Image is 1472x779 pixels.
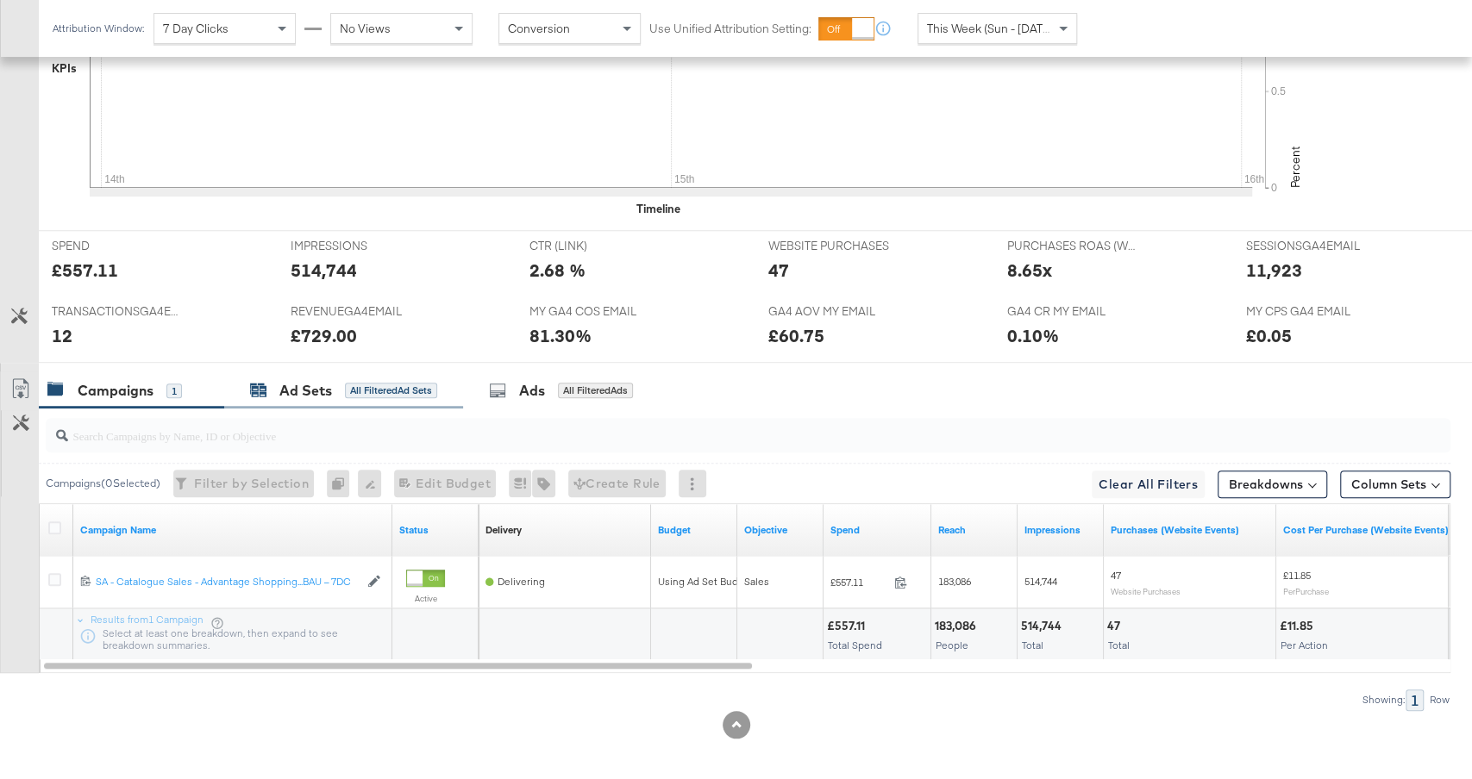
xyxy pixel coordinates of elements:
[768,238,898,254] span: WEBSITE PURCHASES
[1099,474,1198,495] span: Clear All Filters
[529,238,659,254] span: CTR (LINK)
[52,258,118,283] div: £557.11
[96,575,359,589] a: SA - Catalogue Sales - Advantage Shopping...BAU – 7DC
[1024,523,1097,537] a: The number of times your ad was served. On mobile apps an ad is counted as served the first time ...
[52,60,77,77] div: KPIs
[519,381,545,401] div: Ads
[1108,639,1130,651] span: Total
[927,21,1056,36] span: This Week (Sun - [DATE])
[1007,238,1137,254] span: PURCHASES ROAS (WEBSITE EVENTS)
[1283,586,1329,596] sub: Per Purchase
[827,618,870,634] div: £557.11
[1287,146,1303,188] text: Percent
[1280,618,1319,634] div: £11.85
[52,238,181,254] span: SPEND
[828,639,882,651] span: Total Spend
[291,258,357,283] div: 514,744
[68,412,1323,446] input: Search Campaigns by Name, ID or Objective
[96,575,359,589] div: SA - Catalogue Sales - Advantage Shopping...BAU – 7DC
[1246,238,1375,254] span: SESSIONSGA4EMAIL
[163,21,229,36] span: 7 Day Clicks
[936,639,968,651] span: People
[1283,523,1449,537] a: The average cost for each purchase tracked by your Custom Audience pixel on your website after pe...
[1111,523,1269,537] a: The number of times a purchase was made tracked by your Custom Audience pixel on your website aft...
[1111,586,1181,596] sub: Website Purchases
[744,575,769,588] span: Sales
[1021,618,1067,634] div: 514,744
[558,383,633,398] div: All Filtered Ads
[498,575,545,588] span: Delivering
[78,381,153,401] div: Campaigns
[768,258,789,283] div: 47
[1007,323,1059,348] div: 0.10%
[46,476,160,491] div: Campaigns ( 0 Selected)
[744,523,817,537] a: Your campaign's objective.
[485,523,522,537] a: Reflects the ability of your Ad Campaign to achieve delivery based on ad states, schedule and bud...
[649,21,811,37] label: Use Unified Attribution Setting:
[935,618,981,634] div: 183,086
[938,523,1011,537] a: The number of people your ad was served to.
[1107,618,1125,634] div: 47
[291,303,420,320] span: REVENUEGA4EMAIL
[658,523,730,537] a: The maximum amount you're willing to spend on your ads, on average each day or over the lifetime ...
[399,523,472,537] a: Shows the current state of your Ad Campaign.
[1281,639,1328,651] span: Per Action
[1022,639,1043,651] span: Total
[1092,471,1205,498] button: Clear All Filters
[485,523,522,537] div: Delivery
[340,21,391,36] span: No Views
[327,470,358,497] div: 0
[768,323,824,348] div: £60.75
[345,383,437,398] div: All Filtered Ad Sets
[1283,569,1311,582] span: £11.85
[768,303,898,320] span: GA4 AOV MY EMAIL
[1406,689,1424,711] div: 1
[80,523,385,537] a: Your campaign name.
[1340,471,1450,498] button: Column Sets
[529,258,586,283] div: 2.68 %
[291,238,420,254] span: IMPRESSIONS
[658,575,754,589] div: Using Ad Set Budget
[529,323,592,348] div: 81.30%
[1246,323,1292,348] div: £0.05
[1007,258,1052,283] div: 8.65x
[279,381,332,401] div: Ad Sets
[636,201,680,217] div: Timeline
[1111,569,1121,582] span: 47
[291,323,357,348] div: £729.00
[52,22,145,34] div: Attribution Window:
[1024,575,1057,588] span: 514,744
[1218,471,1327,498] button: Breakdowns
[1362,694,1406,706] div: Showing:
[1246,258,1302,283] div: 11,923
[1429,694,1450,706] div: Row
[508,21,570,36] span: Conversion
[529,303,659,320] span: MY GA4 COS EMAIL
[52,323,72,348] div: 12
[406,593,445,604] label: Active
[166,383,182,399] div: 1
[830,576,887,589] span: £557.11
[1007,303,1137,320] span: GA4 CR MY EMAIL
[52,303,181,320] span: TRANSACTIONSGA4EMAIL
[830,523,924,537] a: The total amount spent to date.
[1246,303,1375,320] span: MY CPS GA4 EMAIL
[938,575,971,588] span: 183,086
